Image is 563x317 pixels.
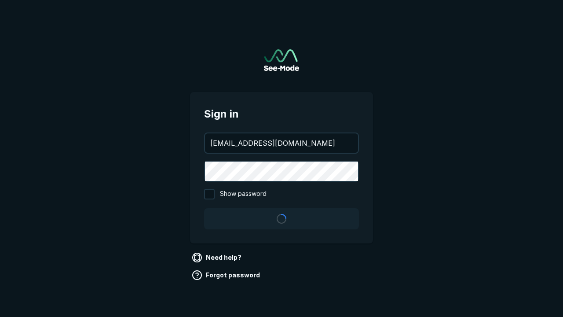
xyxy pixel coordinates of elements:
a: Need help? [190,251,245,265]
a: Go to sign in [264,49,299,71]
img: See-Mode Logo [264,49,299,71]
a: Forgot password [190,268,263,282]
span: Sign in [204,106,359,122]
span: Show password [220,189,267,199]
input: your@email.com [205,133,358,153]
